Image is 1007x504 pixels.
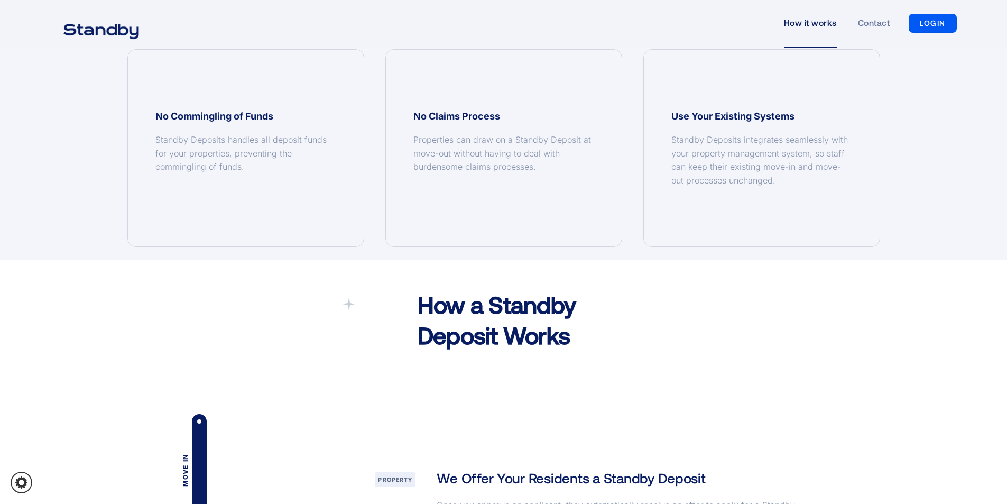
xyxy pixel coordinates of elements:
div: No Commingling of Funds [155,109,336,124]
a: LOGIN [909,14,957,33]
a: home [50,17,152,30]
a: Cookie settings [11,472,32,493]
div: No Claims Process [413,109,594,124]
h3: We Offer Your Residents a Standby Deposit [437,469,705,488]
div: Standby Deposits handles all deposit funds for your properties, preventing the commingling of funds. [155,133,336,174]
div: Standby Deposits integrates seamlessly with your property management system, so staff can keep th... [671,133,852,187]
div: Properties can draw on a Standby Deposit at move-out without having to deal with burdensome claim... [413,133,594,174]
div: Property [375,472,415,487]
h1: How a Standby Deposit Works [418,289,654,350]
div: Use Your Existing Systems [671,109,852,124]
